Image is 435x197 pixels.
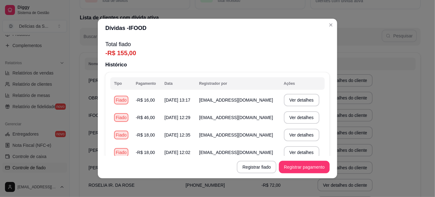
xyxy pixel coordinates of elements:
span: [DATE] 12:02 [165,150,190,155]
button: Ver detalhes [284,129,319,141]
button: Registrar pagamento [279,161,330,173]
button: Ver detalhes [284,94,319,106]
span: [EMAIL_ADDRESS][DOMAIN_NAME] [199,132,273,137]
header: Dívidas - IFOOD [98,19,337,37]
div: Fiado [114,148,128,157]
p: -R$ 155,00 [105,49,330,57]
td: -R$ 18,00 [132,126,161,144]
span: [DATE] 13:17 [165,98,190,103]
td: -R$ 16,00 [132,91,161,109]
button: Ver detalhes [284,146,319,159]
div: Fiado [114,96,128,104]
th: Ações [280,77,325,90]
span: [EMAIL_ADDRESS][DOMAIN_NAME] [199,115,273,120]
button: Ver detalhes [284,111,319,124]
th: Data [161,77,195,90]
p: Total fiado [105,40,330,49]
td: -R$ 18,00 [132,144,161,161]
th: Tipo [110,77,132,90]
button: Close [326,20,336,30]
th: Registrador por [195,77,280,90]
td: -R$ 46,00 [132,109,161,126]
p: Histórico [105,61,330,69]
span: [DATE] 12:35 [165,132,190,137]
span: [EMAIL_ADDRESS][DOMAIN_NAME] [199,98,273,103]
span: [EMAIL_ADDRESS][DOMAIN_NAME] [199,150,273,155]
span: [DATE] 12:29 [165,115,190,120]
div: Fiado [114,131,128,139]
button: Registrar fiado [237,161,276,173]
th: Pagamento [132,77,161,90]
div: Fiado [114,113,128,122]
